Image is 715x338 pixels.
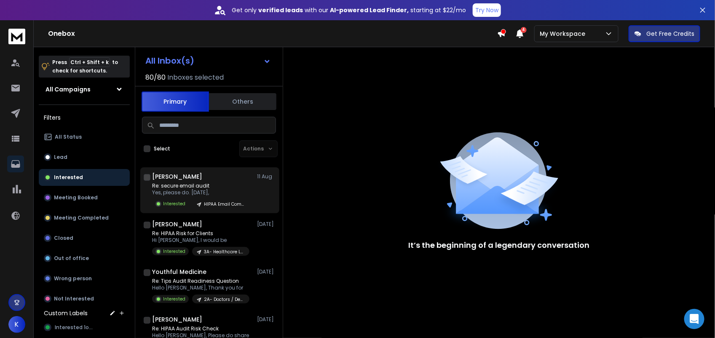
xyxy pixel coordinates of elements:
[232,6,466,14] p: Get only with our starting at $22/mo
[8,29,25,44] img: logo
[152,278,249,284] p: Re: Tips Audit Readiness Question
[204,296,244,303] p: 2A- Doctors / Dentists / Chiropractors- [DATE]
[257,268,276,275] p: [DATE]
[54,194,98,201] p: Meeting Booked
[330,6,409,14] strong: AI-powered Lead Finder,
[54,215,109,221] p: Meeting Completed
[152,268,206,276] h1: Youthful Medicine
[257,173,276,180] p: 11 Aug
[152,220,202,228] h1: [PERSON_NAME]
[39,290,130,307] button: Not Interested
[39,112,130,123] h3: Filters
[54,275,92,282] p: Wrong person
[145,56,194,65] h1: All Inbox(s)
[204,249,244,255] p: 3A- Healthcare Lawyers / Insurance Brokers-07/16/2025
[163,201,185,207] p: Interested
[475,6,498,14] p: Try Now
[145,72,166,83] span: 80 / 80
[163,296,185,302] p: Interested
[163,248,185,255] p: Interested
[152,189,249,196] p: Yes, please do. [DATE],
[54,154,67,161] p: Lead
[139,52,278,69] button: All Inbox(s)
[521,27,527,33] span: 4
[629,25,700,42] button: Get Free Credits
[646,30,694,38] p: Get Free Credits
[69,57,110,67] span: Ctrl + Shift + k
[39,209,130,226] button: Meeting Completed
[167,72,224,83] h3: Inboxes selected
[39,189,130,206] button: Meeting Booked
[39,81,130,98] button: All Campaigns
[44,309,88,317] h3: Custom Labels
[39,169,130,186] button: Interested
[55,134,82,140] p: All Status
[54,255,89,262] p: Out of office
[152,230,249,237] p: Re: HIPAA Risk for Clients
[409,239,590,251] p: It’s the beginning of a legendary conversation
[473,3,501,17] button: Try Now
[52,58,118,75] p: Press to check for shortcuts.
[152,237,249,244] p: Hi [PERSON_NAME], I would be
[39,230,130,247] button: Closed
[204,201,244,207] p: HIPAA Email Compliance – Split Test
[46,85,91,94] h1: All Campaigns
[55,324,94,331] span: Interested 1on1
[39,270,130,287] button: Wrong person
[154,145,170,152] label: Select
[152,284,249,291] p: Hello [PERSON_NAME], Thank you for
[152,325,249,332] p: Re: HIPAA Audit Risk Check
[540,30,589,38] p: My Workspace
[209,92,276,111] button: Others
[8,316,25,333] button: K
[39,149,130,166] button: Lead
[54,235,73,241] p: Closed
[257,221,276,228] p: [DATE]
[257,316,276,323] p: [DATE]
[152,315,202,324] h1: [PERSON_NAME]
[54,174,83,181] p: Interested
[152,182,249,189] p: Re: secure email audit
[142,91,209,112] button: Primary
[54,295,94,302] p: Not Interested
[684,309,704,329] div: Open Intercom Messenger
[39,129,130,145] button: All Status
[39,319,130,336] button: Interested 1on1
[258,6,303,14] strong: verified leads
[39,250,130,267] button: Out of office
[152,172,202,181] h1: [PERSON_NAME]
[48,29,497,39] h1: Onebox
